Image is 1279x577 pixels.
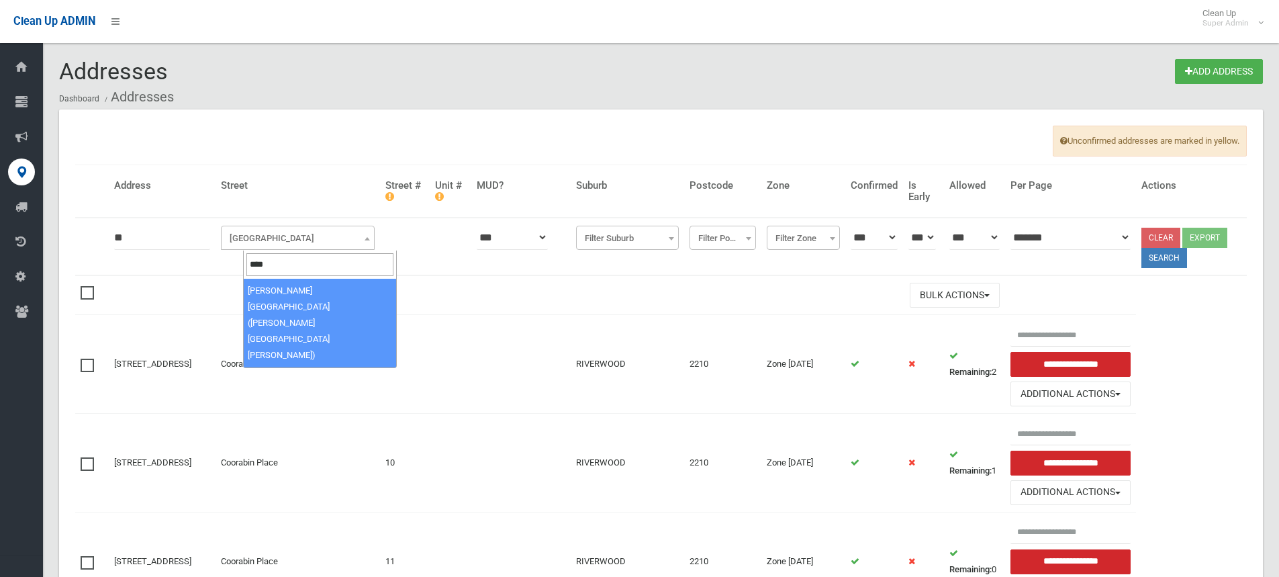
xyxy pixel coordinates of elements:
[1202,18,1249,28] small: Super Admin
[1010,382,1131,406] button: Additional Actions
[571,414,684,513] td: RIVERWOOD
[244,279,396,367] li: [PERSON_NAME][GEOGRAPHIC_DATA] ([PERSON_NAME][GEOGRAPHIC_DATA][PERSON_NAME])
[908,180,939,202] h4: Is Early
[1010,180,1131,191] h4: Per Page
[1010,480,1131,505] button: Additional Actions
[1175,59,1263,84] a: Add Address
[1141,180,1241,191] h4: Actions
[114,180,210,191] h4: Address
[1196,8,1262,28] span: Clean Up
[693,229,753,248] span: Filter Postcode
[114,457,191,468] a: [STREET_ADDRESS]
[221,226,375,250] span: Filter Street
[851,180,898,191] h4: Confirmed
[579,229,675,248] span: Filter Suburb
[684,315,761,414] td: 2210
[761,315,845,414] td: Zone [DATE]
[216,315,380,414] td: Coorabin Place
[59,58,168,85] span: Addresses
[944,315,1004,414] td: 2
[576,226,679,250] span: Filter Suburb
[380,315,430,414] td: 1
[380,414,430,513] td: 10
[571,315,684,414] td: RIVERWOOD
[767,226,840,250] span: Filter Zone
[1053,126,1247,157] span: Unconfirmed addresses are marked in yellow.
[767,180,840,191] h4: Zone
[435,180,465,202] h4: Unit #
[224,229,371,248] span: Filter Street
[770,229,837,248] span: Filter Zone
[949,564,992,574] strong: Remaining:
[910,283,1000,308] button: Bulk Actions
[59,94,99,103] a: Dashboard
[114,359,191,369] a: [STREET_ADDRESS]
[13,15,95,28] span: Clean Up ADMIN
[216,414,380,513] td: Coorabin Place
[221,180,375,191] h4: Street
[114,556,191,566] a: [STREET_ADDRESS]
[1141,228,1180,248] a: Clear
[576,180,679,191] h4: Suburb
[1141,248,1187,268] button: Search
[761,414,845,513] td: Zone [DATE]
[101,85,174,109] li: Addresses
[949,180,999,191] h4: Allowed
[684,414,761,513] td: 2210
[690,226,756,250] span: Filter Postcode
[385,180,424,202] h4: Street #
[477,180,566,191] h4: MUD?
[949,465,992,476] strong: Remaining:
[1182,228,1227,248] button: Export
[949,367,992,377] strong: Remaining:
[690,180,756,191] h4: Postcode
[944,414,1004,513] td: 1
